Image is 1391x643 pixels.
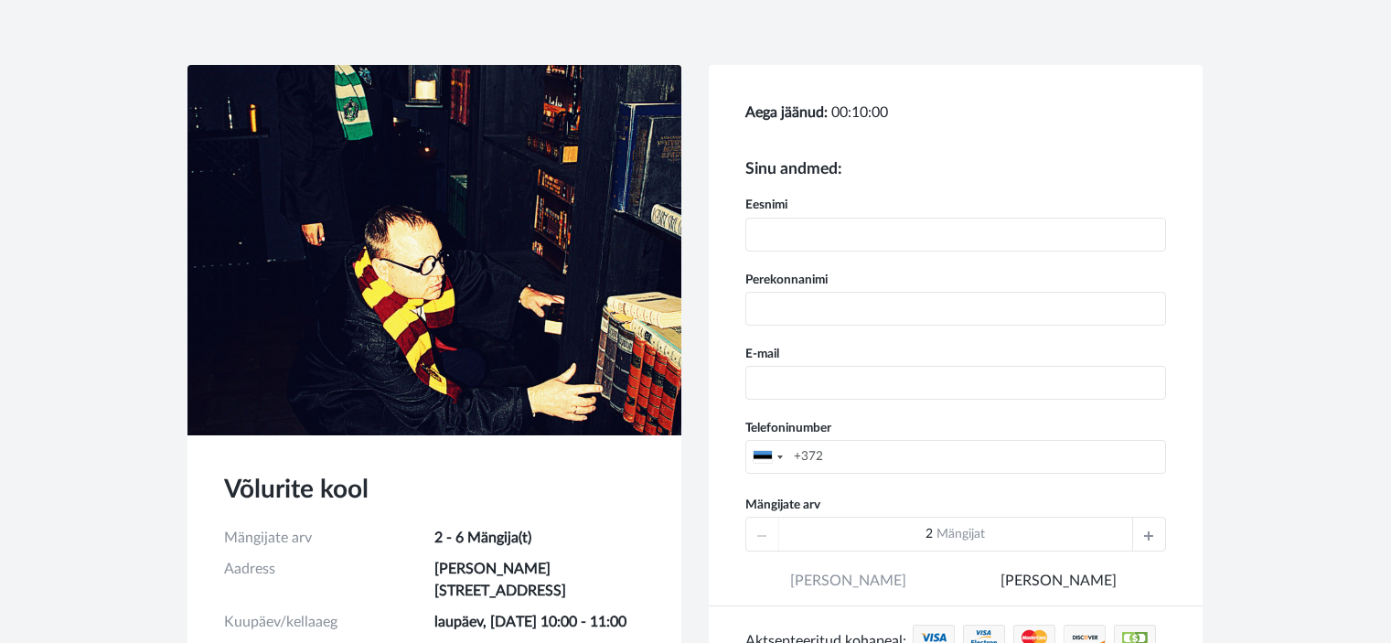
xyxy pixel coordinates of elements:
[955,571,1161,606] a: [PERSON_NAME]
[434,606,645,638] td: laupäev, [DATE] 10:00 - 11:00
[745,571,951,606] span: [PERSON_NAME]
[872,105,888,120] span: 00
[732,419,1180,437] label: Telefoninumber
[224,606,434,638] td: Kuupäev/kellaaeg
[831,105,851,120] span: 00:
[732,271,1180,289] label: Perekonnanimi
[224,553,434,606] td: Aadress
[936,528,985,541] span: Mängijat
[187,65,681,435] img: Võlurite kool
[434,522,645,553] td: 2 - 6 Mängija(t)
[745,105,828,120] b: Aega jäänud:
[926,528,933,541] span: 2
[434,553,645,606] td: [PERSON_NAME] [STREET_ADDRESS]
[746,441,788,473] div: Estonia (Eesti): +372
[851,105,872,120] span: 10:
[745,160,1166,177] h5: Sinu andmed:
[224,472,645,508] h3: Võlurite kool
[732,345,1180,363] label: E-mail
[745,496,820,514] label: Mängijate arv
[224,522,434,553] td: Mängijate arv
[732,196,1180,214] label: Eesnimi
